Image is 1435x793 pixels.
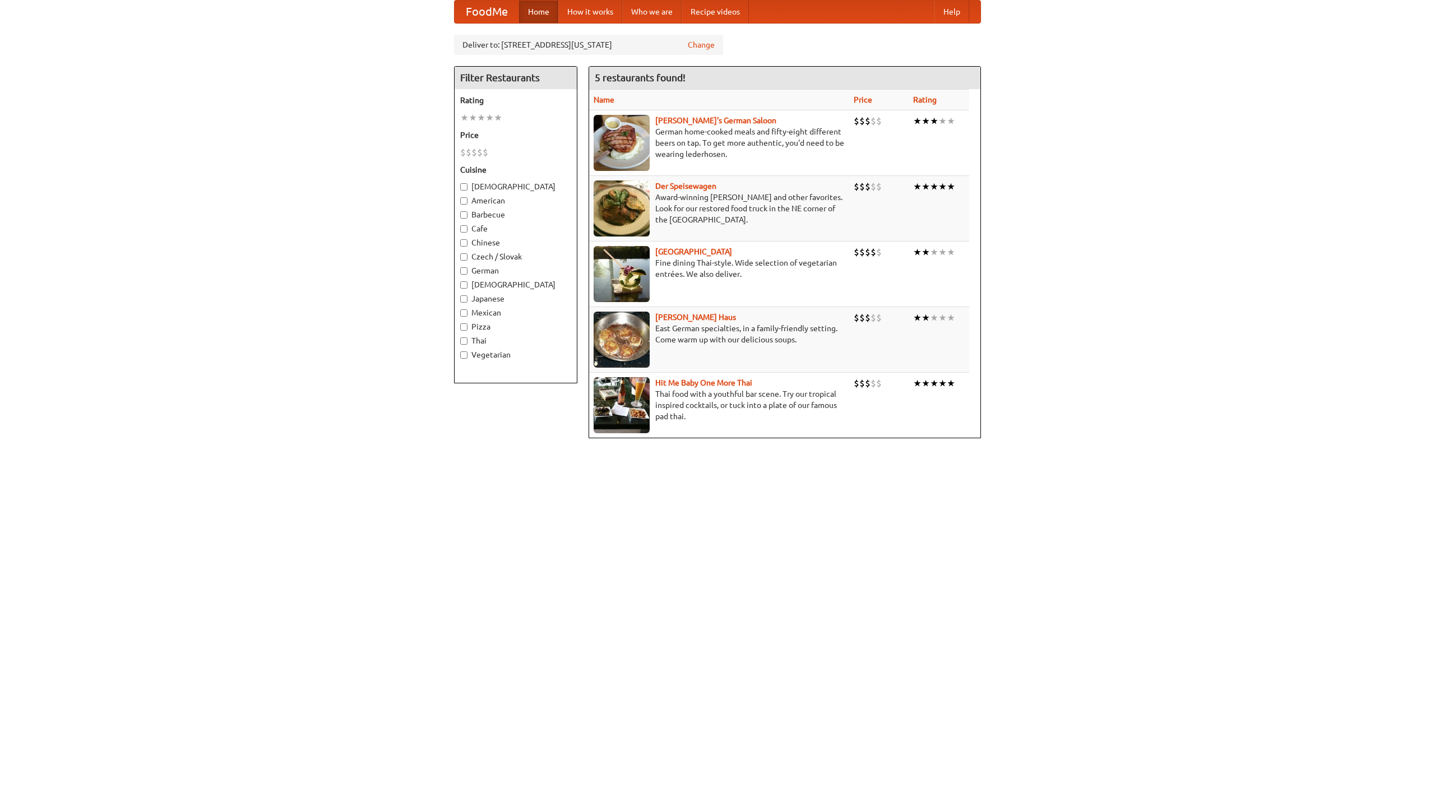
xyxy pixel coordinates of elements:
a: [PERSON_NAME] Haus [655,313,736,322]
p: German home-cooked meals and fifty-eight different beers on tap. To get more authentic, you'd nee... [594,126,845,160]
li: $ [871,115,876,127]
li: $ [477,146,483,159]
li: ★ [930,377,938,389]
li: ★ [930,246,938,258]
li: ★ [938,246,947,258]
a: Name [594,95,614,104]
li: ★ [460,112,469,124]
div: Deliver to: [STREET_ADDRESS][US_STATE] [454,35,723,55]
a: Rating [913,95,937,104]
label: American [460,195,571,206]
img: esthers.jpg [594,115,650,171]
li: $ [876,180,882,193]
label: [DEMOGRAPHIC_DATA] [460,279,571,290]
li: $ [854,377,859,389]
li: ★ [938,312,947,324]
li: $ [854,246,859,258]
li: ★ [913,115,922,127]
input: Pizza [460,323,467,331]
label: Czech / Slovak [460,251,571,262]
li: ★ [930,115,938,127]
p: East German specialties, in a family-friendly setting. Come warm up with our delicious soups. [594,323,845,345]
li: $ [859,180,865,193]
li: ★ [938,180,947,193]
li: ★ [930,312,938,324]
li: ★ [938,115,947,127]
a: [GEOGRAPHIC_DATA] [655,247,732,256]
li: ★ [938,377,947,389]
li: $ [876,312,882,324]
li: $ [466,146,471,159]
li: ★ [913,312,922,324]
li: $ [865,115,871,127]
input: Barbecue [460,211,467,219]
li: $ [876,115,882,127]
a: Hit Me Baby One More Thai [655,378,752,387]
li: $ [871,312,876,324]
a: Change [688,39,715,50]
li: ★ [947,180,955,193]
li: ★ [922,115,930,127]
li: $ [876,246,882,258]
li: ★ [477,112,485,124]
h5: Price [460,129,571,141]
img: speisewagen.jpg [594,180,650,236]
a: Who we are [622,1,682,23]
input: Thai [460,337,467,345]
label: [DEMOGRAPHIC_DATA] [460,181,571,192]
li: $ [483,146,488,159]
li: $ [854,312,859,324]
a: Der Speisewagen [655,182,716,191]
img: satay.jpg [594,246,650,302]
li: $ [871,377,876,389]
input: Japanese [460,295,467,303]
li: ★ [913,180,922,193]
p: Fine dining Thai-style. Wide selection of vegetarian entrées. We also deliver. [594,257,845,280]
img: kohlhaus.jpg [594,312,650,368]
li: ★ [947,115,955,127]
a: Price [854,95,872,104]
img: babythai.jpg [594,377,650,433]
li: $ [460,146,466,159]
li: ★ [922,246,930,258]
label: Mexican [460,307,571,318]
a: Help [934,1,969,23]
li: $ [876,377,882,389]
input: [DEMOGRAPHIC_DATA] [460,183,467,191]
label: Pizza [460,321,571,332]
li: ★ [913,377,922,389]
li: $ [871,246,876,258]
li: ★ [922,312,930,324]
li: $ [865,246,871,258]
a: FoodMe [455,1,519,23]
li: $ [865,377,871,389]
h5: Cuisine [460,164,571,175]
li: ★ [922,377,930,389]
h5: Rating [460,95,571,106]
label: Japanese [460,293,571,304]
li: $ [859,377,865,389]
li: ★ [947,377,955,389]
label: Chinese [460,237,571,248]
li: ★ [485,112,494,124]
h4: Filter Restaurants [455,67,577,89]
li: ★ [469,112,477,124]
a: Recipe videos [682,1,749,23]
li: $ [871,180,876,193]
p: Award-winning [PERSON_NAME] and other favorites. Look for our restored food truck in the NE corne... [594,192,845,225]
a: How it works [558,1,622,23]
a: [PERSON_NAME]'s German Saloon [655,116,776,125]
li: $ [859,115,865,127]
input: Vegetarian [460,351,467,359]
input: Czech / Slovak [460,253,467,261]
li: $ [859,312,865,324]
input: Mexican [460,309,467,317]
li: ★ [922,180,930,193]
li: ★ [930,180,938,193]
input: German [460,267,467,275]
li: $ [865,180,871,193]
